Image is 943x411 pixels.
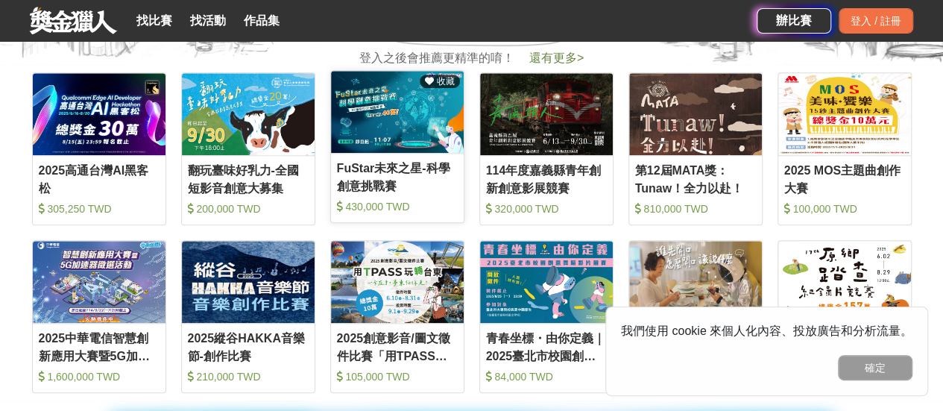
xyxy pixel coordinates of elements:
[629,73,762,155] img: Cover Image
[33,241,165,323] img: Cover Image
[628,72,763,225] a: Cover Image第12屆MATA獎：Tunaw！全力以赴！ 810,000 TWD
[486,369,607,384] div: 84,000 TWD
[529,51,584,64] span: 還有更多 >
[839,8,913,34] div: 登入 / 註冊
[181,240,315,393] a: Cover Image2025縱谷HAKKA音樂節-創作比賽 210,000 TWD
[480,73,613,155] img: Cover Image
[39,201,160,216] div: 305,250 TWD
[39,162,160,195] div: 2025高通台灣AI黑客松
[621,324,912,337] span: 我們使用 cookie 來個人化內容、投放廣告和分析流量。
[434,76,454,87] span: 收藏
[32,240,166,393] a: Cover Image2025中華電信智慧創新應用大賽暨5G加速器徵選活動 1,600,000 TWD
[238,10,286,31] a: 作品集
[188,330,309,363] div: 2025縱谷HAKKA音樂節-創作比賽
[182,241,315,323] img: Cover Image
[778,73,911,155] img: Cover Image
[182,73,315,155] img: Cover Image
[529,51,584,64] a: 還有更多>
[188,162,309,195] div: 翻玩臺味好乳力-全國短影音創意大募集
[331,241,464,323] img: Cover Image
[480,241,613,323] img: Cover Image
[330,240,464,393] a: Cover Image2025創意影音/圖文徵件比賽「用TPASS玩轉台東」 105,000 TWD
[130,10,178,31] a: 找比賽
[337,160,458,193] div: FuStar未來之星-科學創意挑戰賽
[486,201,607,216] div: 320,000 TWD
[337,199,458,214] div: 430,000 TWD
[838,355,912,380] button: 確定
[39,330,160,363] div: 2025中華電信智慧創新應用大賽暨5G加速器徵選活動
[629,241,762,323] img: Cover Image
[188,201,309,216] div: 200,000 TWD
[784,201,905,216] div: 100,000 TWD
[331,71,464,153] img: Cover Image
[757,8,831,34] a: 辦比賽
[33,73,165,155] img: Cover Image
[405,24,539,44] span: 這些是老闆娘我挑的！
[184,10,232,31] a: 找活動
[337,369,458,384] div: 105,000 TWD
[628,240,763,393] a: Cover Image第四屆旺旺孝親獎孝親短影片大賽 900,000 TWD
[778,72,912,225] a: Cover Image2025 MOS主題曲創作大賽 100,000 TWD
[635,162,756,195] div: 第12屆MATA獎：Tunaw！全力以赴！
[32,72,166,225] a: Cover Image2025高通台灣AI黑客松 305,250 TWD
[39,369,160,384] div: 1,600,000 TWD
[359,49,514,67] span: 登入之後會推薦更精準的唷！
[337,330,458,363] div: 2025創意影音/圖文徵件比賽「用TPASS玩轉台東」
[486,162,607,195] div: 114年度嘉義縣青年創新創意影展競賽
[181,72,315,225] a: Cover Image翻玩臺味好乳力-全國短影音創意大募集 200,000 TWD
[479,72,614,225] a: Cover Image114年度嘉義縣青年創新創意影展競賽 320,000 TWD
[330,70,464,223] a: Cover Image 收藏FuStar未來之星-科學創意挑戰賽 430,000 TWD
[188,369,309,384] div: 210,000 TWD
[479,240,614,393] a: Cover Image青春坐標・由你定義｜2025臺北市校園創意舞蹈影片競賽 84,000 TWD
[486,330,607,363] div: 青春坐標・由你定義｜2025臺北市校園創意舞蹈影片競賽
[784,162,905,195] div: 2025 MOS主題曲創作大賽
[778,241,911,323] img: Cover Image
[778,240,912,393] a: Cover Image2025神腦原鄉踏查紀錄片競賽‧總獎金157萬、新增大專學生組 首獎10萬元 1,570,000 TWD
[635,201,756,216] div: 810,000 TWD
